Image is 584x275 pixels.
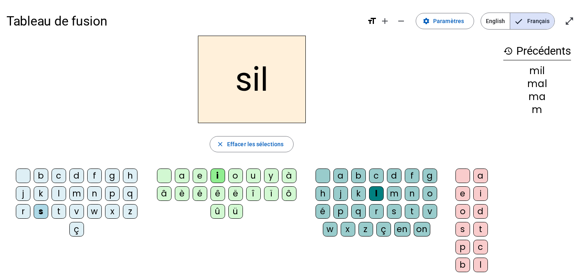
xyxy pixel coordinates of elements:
[316,204,330,219] div: é
[341,222,355,237] div: x
[473,258,488,272] div: l
[455,258,470,272] div: b
[405,204,419,219] div: t
[52,186,66,201] div: l
[503,66,571,76] div: mil
[6,8,361,34] h1: Tableau de fusion
[333,204,348,219] div: p
[473,222,488,237] div: t
[264,186,279,201] div: ï
[87,204,102,219] div: w
[16,186,30,201] div: j
[455,204,470,219] div: o
[217,141,224,148] mat-icon: close
[69,186,84,201] div: m
[503,42,571,60] h3: Précédents
[198,36,306,123] h2: sil
[175,186,189,201] div: è
[405,168,419,183] div: f
[282,186,296,201] div: ô
[105,204,120,219] div: x
[193,186,207,201] div: é
[473,240,488,254] div: c
[387,168,401,183] div: d
[193,168,207,183] div: e
[228,186,243,201] div: ë
[34,186,48,201] div: k
[380,16,390,26] mat-icon: add
[52,168,66,183] div: c
[369,168,384,183] div: c
[69,168,84,183] div: d
[123,168,137,183] div: h
[369,186,384,201] div: l
[87,168,102,183] div: f
[414,222,430,237] div: on
[473,204,488,219] div: d
[377,13,393,29] button: Augmenter la taille de la police
[423,17,430,25] mat-icon: settings
[367,16,377,26] mat-icon: format_size
[34,204,48,219] div: s
[351,186,366,201] div: k
[503,105,571,115] div: m
[157,186,172,201] div: â
[359,222,373,237] div: z
[455,222,470,237] div: s
[416,13,474,29] button: Paramètres
[123,204,137,219] div: z
[123,186,137,201] div: q
[316,186,330,201] div: h
[394,222,410,237] div: en
[503,79,571,89] div: mal
[351,204,366,219] div: q
[393,13,409,29] button: Diminuer la taille de la police
[210,136,294,152] button: Effacer les sélections
[503,92,571,102] div: ma
[481,13,555,30] mat-button-toggle-group: Language selection
[16,204,30,219] div: r
[396,16,406,26] mat-icon: remove
[228,204,243,219] div: ü
[455,240,470,254] div: p
[387,204,401,219] div: s
[405,186,419,201] div: n
[210,186,225,201] div: ê
[210,168,225,183] div: i
[510,13,554,29] span: Français
[105,186,120,201] div: p
[34,168,48,183] div: b
[481,13,510,29] span: English
[561,13,578,29] button: Entrer en plein écran
[175,168,189,183] div: a
[264,168,279,183] div: y
[69,222,84,237] div: ç
[351,168,366,183] div: b
[227,139,283,149] span: Effacer les sélections
[246,168,261,183] div: u
[282,168,296,183] div: à
[369,204,384,219] div: r
[387,186,401,201] div: m
[433,16,464,26] span: Paramètres
[503,46,513,56] mat-icon: history
[473,168,488,183] div: a
[333,168,348,183] div: a
[376,222,391,237] div: ç
[105,168,120,183] div: g
[228,168,243,183] div: o
[423,204,437,219] div: v
[333,186,348,201] div: j
[455,186,470,201] div: e
[565,16,574,26] mat-icon: open_in_full
[69,204,84,219] div: v
[423,186,437,201] div: o
[246,186,261,201] div: î
[87,186,102,201] div: n
[210,204,225,219] div: û
[323,222,337,237] div: w
[423,168,437,183] div: g
[473,186,488,201] div: i
[52,204,66,219] div: t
